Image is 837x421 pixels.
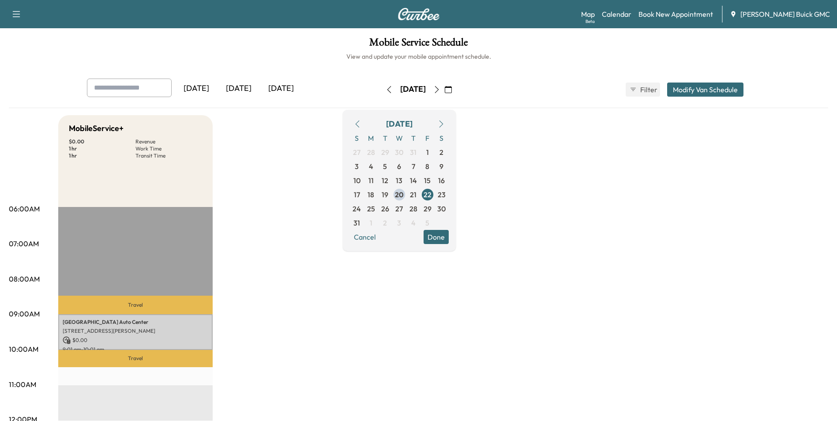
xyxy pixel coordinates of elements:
span: M [364,131,378,145]
p: $ 0.00 [63,336,208,344]
span: 29 [424,203,432,214]
span: 4 [411,218,416,228]
span: T [378,131,392,145]
span: 26 [381,203,389,214]
p: [STREET_ADDRESS][PERSON_NAME] [63,327,208,335]
span: 7 [412,161,415,172]
button: Filter [626,83,660,97]
div: Beta [586,18,595,25]
span: 22 [424,189,432,200]
span: 4 [369,161,373,172]
p: Transit Time [135,152,202,159]
div: [DATE] [175,79,218,99]
span: 20 [395,189,404,200]
span: Filter [640,84,656,95]
span: 21 [410,189,417,200]
p: 11:00AM [9,379,36,390]
a: MapBeta [581,9,595,19]
p: 07:00AM [9,238,39,249]
p: $ 0.00 [69,138,135,145]
span: 3 [397,218,401,228]
span: T [406,131,420,145]
span: 14 [410,175,417,186]
span: 8 [425,161,429,172]
span: 11 [368,175,374,186]
p: 1 hr [69,152,135,159]
span: 17 [354,189,360,200]
span: 28 [409,203,417,214]
p: [GEOGRAPHIC_DATA] Auto Center [63,319,208,326]
span: 12 [382,175,388,186]
span: S [435,131,449,145]
span: 24 [353,203,361,214]
span: 1 [370,218,372,228]
a: Calendar [602,9,631,19]
button: Cancel [350,230,380,244]
span: 2 [439,147,443,158]
p: Revenue [135,138,202,145]
p: Travel [58,350,213,367]
span: W [392,131,406,145]
span: 29 [381,147,389,158]
span: 27 [395,203,403,214]
span: 5 [425,218,429,228]
span: 28 [367,147,375,158]
span: 13 [396,175,402,186]
span: 19 [382,189,388,200]
span: 27 [353,147,360,158]
span: 25 [367,203,375,214]
span: 3 [355,161,359,172]
div: [DATE] [218,79,260,99]
a: Book New Appointment [638,9,713,19]
span: 16 [438,175,445,186]
img: Curbee Logo [398,8,440,20]
div: [DATE] [386,118,413,130]
span: 23 [438,189,446,200]
div: [DATE] [400,84,426,95]
span: 10 [353,175,360,186]
span: 2 [383,218,387,228]
button: Modify Van Schedule [667,83,743,97]
span: F [420,131,435,145]
p: 1 hr [69,145,135,152]
p: 08:00AM [9,274,40,284]
span: 1 [426,147,429,158]
h5: MobileService+ [69,122,124,135]
span: 30 [437,203,446,214]
span: 9 [439,161,443,172]
p: 9:01 am - 10:01 am [63,346,208,353]
span: 5 [383,161,387,172]
div: [DATE] [260,79,302,99]
span: S [350,131,364,145]
button: Done [424,230,449,244]
span: 31 [353,218,360,228]
span: 18 [368,189,374,200]
p: 09:00AM [9,308,40,319]
h1: Mobile Service Schedule [9,37,828,52]
p: Travel [58,296,213,314]
p: 06:00AM [9,203,40,214]
span: 15 [424,175,431,186]
span: 31 [410,147,417,158]
span: 30 [395,147,403,158]
h6: View and update your mobile appointment schedule. [9,52,828,61]
span: 6 [397,161,401,172]
p: 10:00AM [9,344,38,354]
span: [PERSON_NAME] Buick GMC [740,9,830,19]
p: Work Time [135,145,202,152]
